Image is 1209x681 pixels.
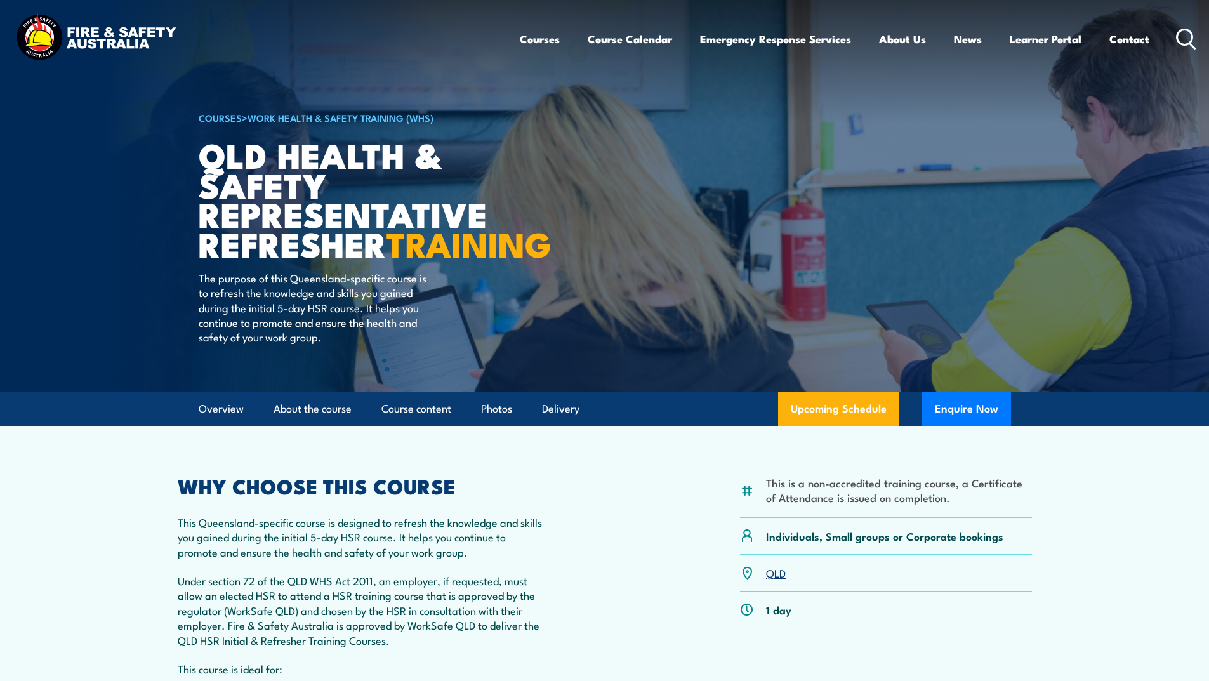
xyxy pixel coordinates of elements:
a: Work Health & Safety Training (WHS) [248,110,433,124]
a: Contact [1109,22,1149,56]
a: Upcoming Schedule [778,392,899,426]
a: Delivery [542,392,579,426]
h6: > [199,110,512,125]
a: Photos [481,392,512,426]
li: This is a non-accredited training course, a Certificate of Attendance is issued on completion. [766,475,1032,505]
p: 1 day [766,602,791,617]
a: Courses [520,22,560,56]
p: The purpose of this Queensland-specific course is to refresh the knowledge and skills you gained ... [199,270,430,345]
a: Learner Portal [1010,22,1081,56]
p: Under section 72 of the QLD WHS Act 2011, an employer, if requested, must allow an elected HSR to... [178,573,548,647]
a: Course Calendar [588,22,672,56]
a: Course content [381,392,451,426]
a: About the course [274,392,352,426]
a: COURSES [199,110,242,124]
p: This course is ideal for: [178,661,548,676]
h2: WHY CHOOSE THIS COURSE [178,477,548,494]
a: About Us [879,22,926,56]
a: News [954,22,982,56]
p: Individuals, Small groups or Corporate bookings [766,529,1003,543]
button: Enquire Now [922,392,1011,426]
strong: TRAINING [386,216,552,269]
a: QLD [766,565,786,580]
p: This Queensland-specific course is designed to refresh the knowledge and skills you gained during... [178,515,548,559]
h1: QLD Health & Safety Representative Refresher [199,140,512,258]
a: Overview [199,392,244,426]
a: Emergency Response Services [700,22,851,56]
